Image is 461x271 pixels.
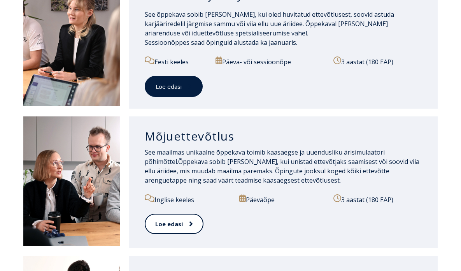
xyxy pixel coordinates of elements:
p: Päevaõpe [239,194,328,204]
h3: Mõjuettevõtlus [145,129,422,144]
p: Eesti keeles [145,56,210,67]
p: Päeva- või sessioonõpe [216,56,328,67]
span: See maailmas unikaalne õppekava toimib kaasaegse ja uuendusliku ärisimulaatori põhimõttel. [145,148,385,166]
a: Loe edasi [145,214,203,234]
p: Inglise keeles [145,194,233,204]
a: Loe edasi [145,76,203,97]
span: See õppekava sobib [PERSON_NAME], kui oled huvitatud ettevõtlusest, soovid astuda karjääriredelil... [145,10,394,47]
p: 3 aastat (180 EAP) [333,194,414,204]
p: 3 aastat (180 EAP) [333,56,422,67]
span: Õppekava sobib [PERSON_NAME], kui unistad ettevõtjaks saamisest või soovid viia ellu äriidee, mis... [145,157,419,185]
img: Mõjuettevõtlus [23,116,120,246]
